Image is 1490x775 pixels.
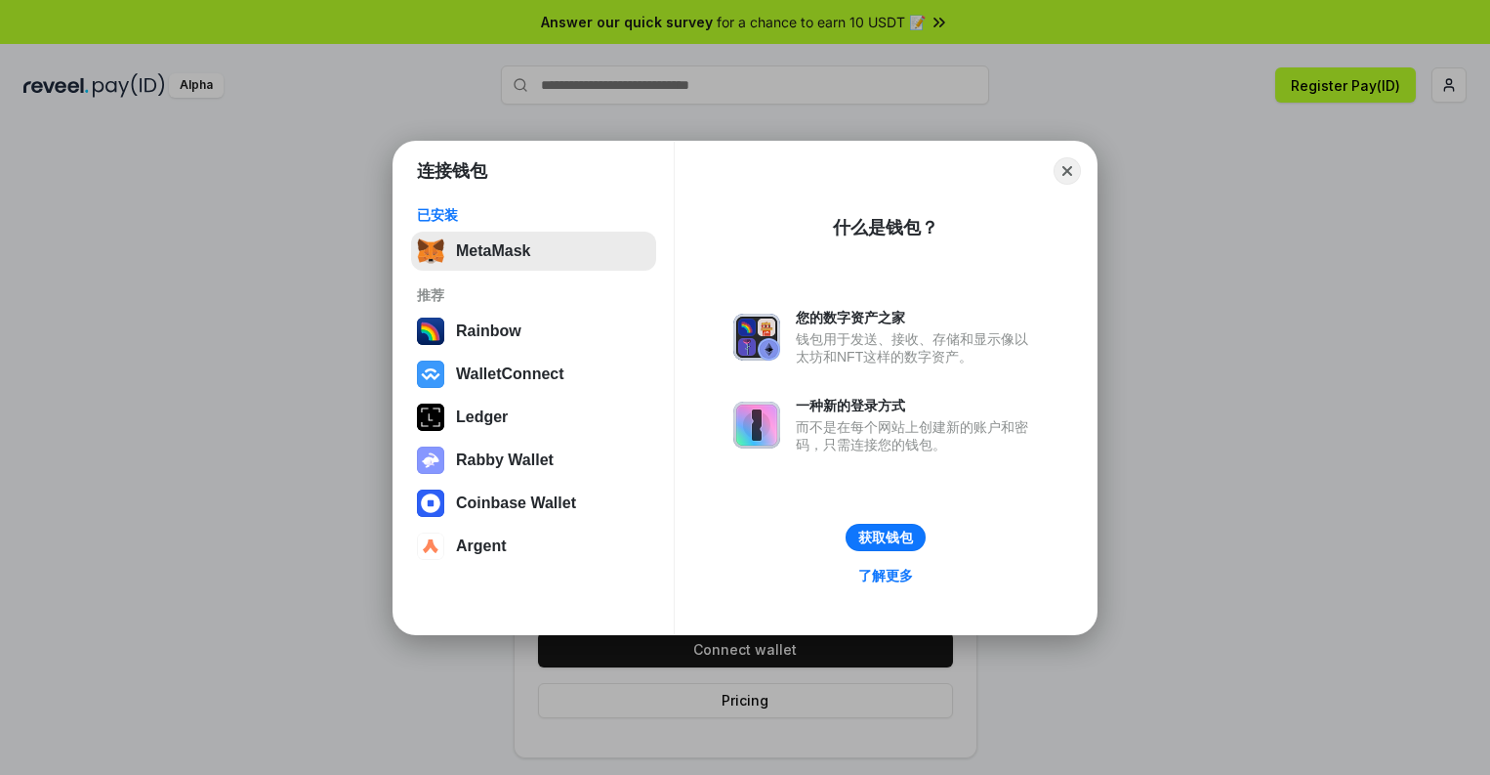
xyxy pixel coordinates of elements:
img: svg+xml,%3Csvg%20xmlns%3D%22http%3A%2F%2Fwww.w3.org%2F2000%2Fsvg%22%20fill%3D%22none%22%20viewBox... [417,447,444,474]
img: svg+xml,%3Csvg%20xmlns%3D%22http%3A%2F%2Fwww.w3.org%2F2000%2Fsvg%22%20width%3D%2228%22%20height%3... [417,404,444,431]
img: svg+xml,%3Csvg%20width%3D%22120%22%20height%3D%22120%22%20viewBox%3D%220%200%20120%20120%22%20fil... [417,318,444,345]
img: svg+xml,%3Csvg%20width%3D%2228%22%20height%3D%2228%22%20viewBox%3D%220%200%2028%2028%22%20fill%3D... [417,361,444,388]
div: 而不是在每个网站上创建新的账户和密码，只需连接您的钱包。 [796,418,1038,453]
img: svg+xml,%3Csvg%20width%3D%2228%22%20height%3D%2228%22%20viewBox%3D%220%200%2028%2028%22%20fill%3D... [417,533,444,560]
button: Rainbow [411,312,656,351]
div: MetaMask [456,242,530,260]
a: 了解更多 [847,563,925,588]
div: Rabby Wallet [456,452,554,469]
button: Argent [411,527,656,566]
img: svg+xml,%3Csvg%20xmlns%3D%22http%3A%2F%2Fwww.w3.org%2F2000%2Fsvg%22%20fill%3D%22none%22%20viewBox... [733,314,780,361]
div: Coinbase Wallet [456,495,576,512]
button: 获取钱包 [846,524,926,551]
div: 一种新的登录方式 [796,397,1038,414]
div: 获取钱包 [858,529,913,546]
div: 已安装 [417,206,650,224]
button: Ledger [411,398,656,437]
button: Close [1054,157,1081,185]
button: MetaMask [411,232,656,271]
button: Coinbase Wallet [411,484,656,523]
div: 推荐 [417,286,650,304]
button: Rabby Wallet [411,441,656,480]
div: 钱包用于发送、接收、存储和显示像以太坊和NFT这样的数字资产。 [796,330,1038,366]
h1: 连接钱包 [417,159,487,183]
div: 什么是钱包？ [833,216,938,239]
div: Argent [456,538,507,555]
img: svg+xml,%3Csvg%20fill%3D%22none%22%20height%3D%2233%22%20viewBox%3D%220%200%2035%2033%22%20width%... [417,237,444,265]
button: WalletConnect [411,355,656,394]
img: svg+xml,%3Csvg%20xmlns%3D%22http%3A%2F%2Fwww.w3.org%2F2000%2Fsvg%22%20fill%3D%22none%22%20viewBox... [733,402,780,449]
img: svg+xml,%3Csvg%20width%3D%2228%22%20height%3D%2228%22%20viewBox%3D%220%200%2028%2028%22%20fill%3D... [417,490,444,517]
div: 您的数字资产之家 [796,309,1038,326]
div: WalletConnect [456,366,564,383]
div: 了解更多 [858,567,913,584]
div: Rainbow [456,323,521,340]
div: Ledger [456,409,508,426]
